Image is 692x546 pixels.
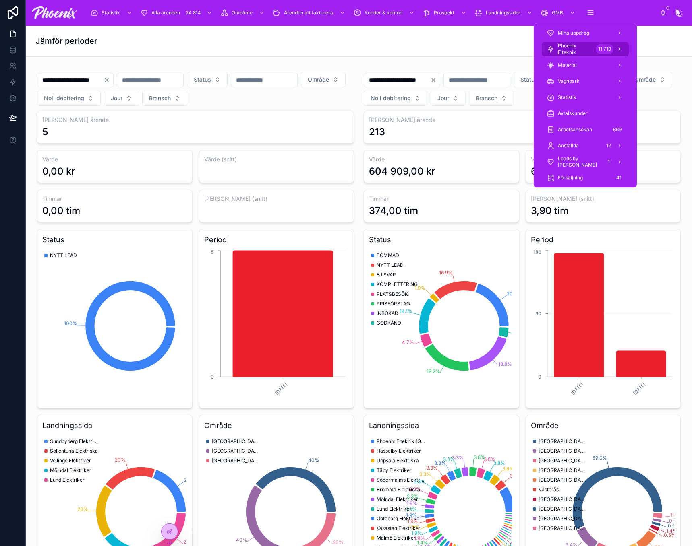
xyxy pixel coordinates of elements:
[377,477,425,483] span: Södermalms Elektriker
[50,457,91,464] span: Vellinge Elektriker
[44,94,84,102] span: Noll debitering
[183,539,194,545] tspan: 20%
[42,249,187,403] div: chart
[84,4,660,22] div: scrollable content
[377,525,421,532] span: Vasastan Elektriker
[498,361,512,367] tspan: 18.8%
[542,58,629,72] a: Material
[668,523,680,529] tspan: 0.9%
[377,467,412,474] span: Täby Elektriker
[669,518,681,524] tspan: 0.9%
[632,381,646,396] text: [DATE]
[539,486,559,493] span: Västerås
[558,155,601,168] span: Leads by [PERSON_NAME]
[439,270,453,276] tspan: 16.9%
[531,155,676,163] h3: Värde (snitt)
[570,381,584,396] text: [DATE]
[151,10,180,16] span: Alla ärenden
[35,35,97,47] h1: Jämför perioder
[377,262,404,268] span: NYTT LEAD
[88,6,136,20] a: Statistik
[604,141,613,150] div: 12
[539,477,587,483] span: [GEOGRAPHIC_DATA]
[514,72,554,87] button: Select Button
[273,381,288,396] text: [DATE]
[558,142,579,149] span: Anställda
[502,466,514,472] tspan: 3.8%
[232,10,253,16] span: Omdöme
[558,62,577,68] span: Material
[333,539,344,545] tspan: 20%
[472,6,537,20] a: Landningssidor
[377,272,396,278] span: EJ SVAR
[542,26,629,40] a: Mina uppdrag
[42,420,187,431] h3: Landningssida
[377,535,416,541] span: Malmö Elektriker
[377,506,411,512] span: Lund Elektriker
[443,456,455,462] tspan: 3.3%
[377,486,420,493] span: Bromma Elektriska
[142,91,187,106] button: Select Button
[414,285,425,291] tspan: 1.9%
[42,165,75,178] div: 0,00 kr
[419,471,431,477] tspan: 3.3%
[42,195,187,203] h3: Timmar
[596,44,613,54] div: 11 719
[533,249,541,255] tspan: 180
[531,234,676,245] h3: Period
[42,116,349,124] h3: [PERSON_NAME] ärende
[493,460,505,466] tspan: 3.8%
[452,455,464,461] tspan: 3.3%
[538,6,579,20] a: GMB
[614,173,624,183] div: 41
[308,457,319,463] tspan: 40%
[437,94,449,102] span: Jour
[593,455,607,461] tspan: 59.6%
[365,10,402,16] span: Kunder & konton
[426,465,438,471] tspan: 3.3%
[187,72,228,87] button: Select Button
[417,540,428,546] tspan: 1.4%
[377,301,410,307] span: PRISFÖRSLAG
[149,94,171,102] span: Bransch
[377,496,418,503] span: Mölndal Elektriker
[42,234,187,245] h3: Status
[104,77,113,83] button: Clear
[531,420,676,431] h3: Område
[364,91,427,106] button: Select Button
[301,72,346,87] button: Select Button
[542,138,629,153] a: Anställda12
[542,155,629,169] a: Leads by [PERSON_NAME]1
[486,10,520,16] span: Landningssidor
[212,448,260,454] span: [GEOGRAPHIC_DATA]
[308,76,329,84] span: Område
[204,195,349,203] h3: [PERSON_NAME] (snitt)
[510,473,522,479] tspan: 3.8%
[270,6,349,20] a: Ärenden att fakturera
[184,477,195,483] tspan: 20%
[507,291,522,297] tspan: 20.7%
[611,125,624,134] div: 669
[542,42,629,56] a: Phoenix Elteknik11 719
[542,74,629,89] a: Vagnpark
[484,456,495,462] tspan: 3.8%
[474,454,485,460] tspan: 3.8%
[634,76,656,84] span: Område
[542,106,629,121] a: Avtalskunder
[531,204,568,217] div: 3,90 tim
[369,204,418,217] div: 374,00 tim
[50,438,98,445] span: Sundbyberg Elektriker
[377,515,421,522] span: Göteborg Elektriker
[371,94,411,102] span: Noll debitering
[377,252,399,259] span: BOMMAD
[434,460,446,466] tspan: 3.3%
[414,478,425,484] tspan: 3.3%
[377,448,421,454] span: Hässelby Elektriker
[558,175,583,181] span: Försäljning
[558,110,588,117] span: Avtalskunder
[531,249,676,403] div: chart
[420,6,470,20] a: Prospekt
[535,311,541,317] tspan: 90
[64,320,77,326] tspan: 100%
[369,126,385,138] div: 213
